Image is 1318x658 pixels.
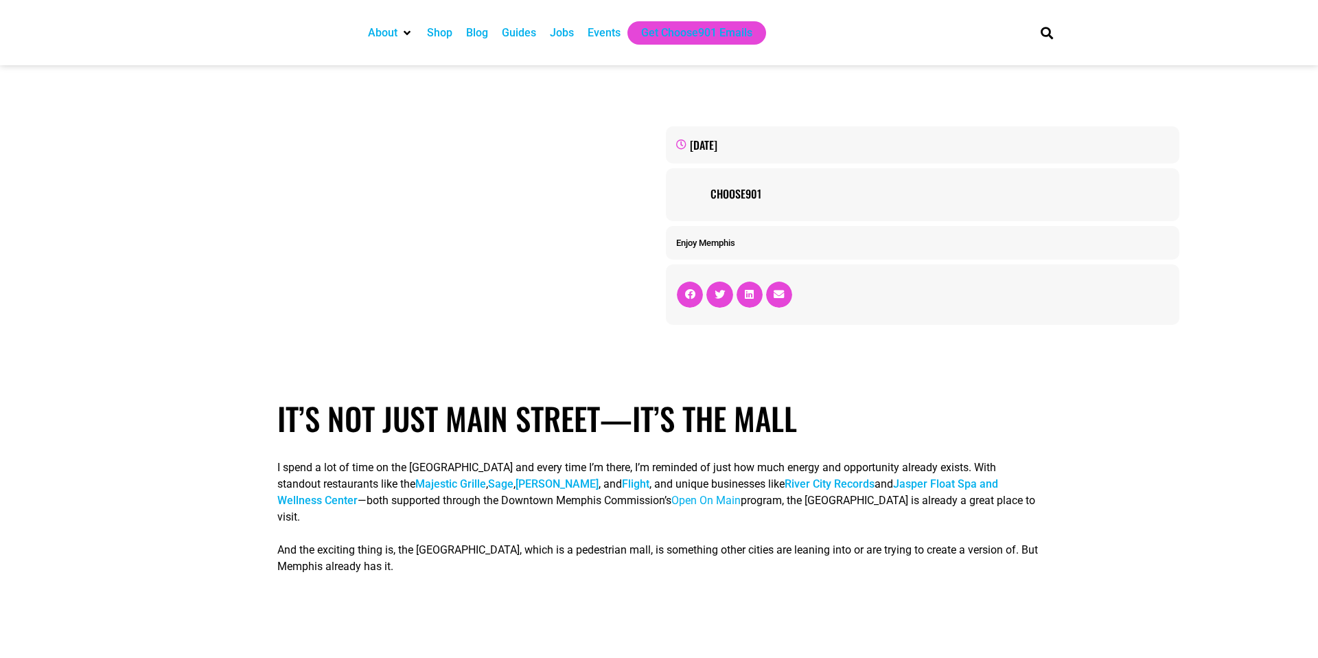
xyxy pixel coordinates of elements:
[516,477,599,490] a: [PERSON_NAME]
[766,282,792,308] div: Share on email
[641,25,752,41] a: Get Choose901 Emails
[415,477,486,490] a: Majestic Grille
[550,25,574,41] a: Jobs
[710,185,1169,202] a: Choose901
[277,477,998,507] a: Jasper Float Spa and Wellness Center
[361,21,420,45] div: About
[277,543,1038,573] span: And the exciting thing is, the [GEOGRAPHIC_DATA], which is a pedestrian mall, is something other ...
[706,282,732,308] div: Share on twitter
[277,461,998,507] span: I spend a lot of time on the [GEOGRAPHIC_DATA] and every time I’m there, I’m reminded of just how...
[676,179,704,206] img: Picture of Choose901
[277,494,1035,523] span: program, the [GEOGRAPHIC_DATA] is already a great place to visit.
[677,282,703,308] div: Share on facebook
[427,25,452,41] a: Shop
[676,238,735,248] a: Enjoy Memphis
[368,25,397,41] a: About
[785,477,875,490] a: River City Records
[361,21,1017,45] nav: Main nav
[277,400,1041,437] h1: It’s Not Just Main Street—It’s The Mall
[466,25,488,41] a: Blog
[502,25,536,41] a: Guides
[671,494,741,507] a: Open On Main
[588,25,621,41] a: Events
[1036,21,1059,44] div: Search
[488,477,513,490] a: Sage
[622,477,649,490] a: Flight
[737,282,763,308] div: Share on linkedin
[213,79,652,372] img: A group of people sits in a circle of colorful plastic chairs on a brick sidewalk along Main Stre...
[690,137,717,153] time: [DATE]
